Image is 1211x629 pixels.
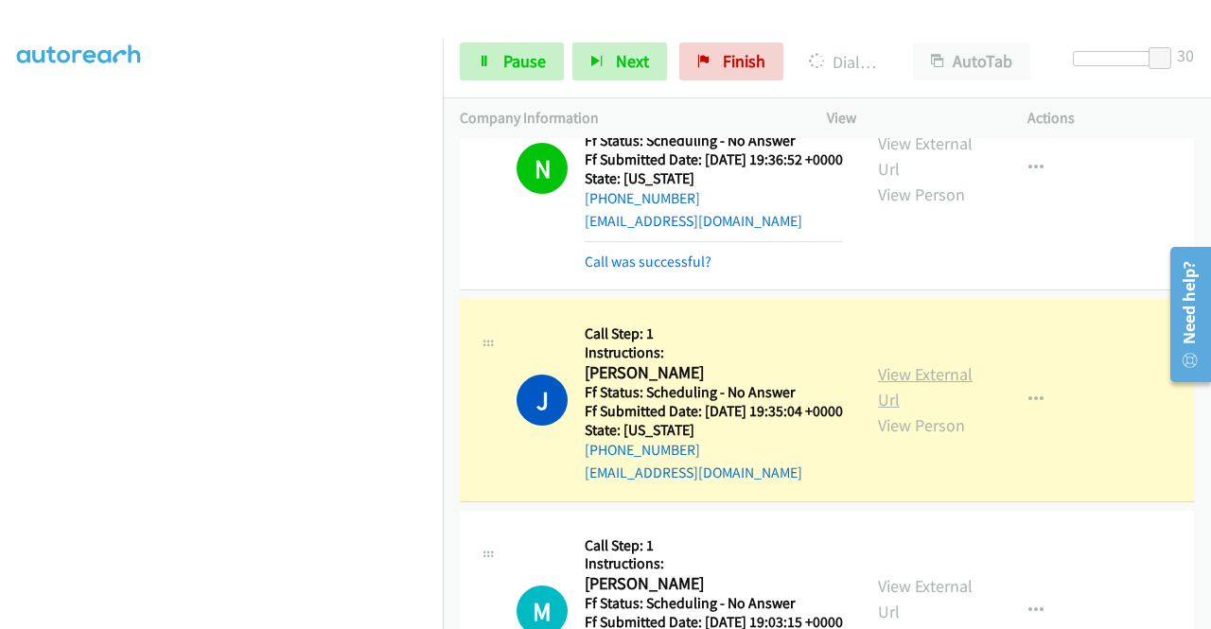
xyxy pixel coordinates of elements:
a: View External Url [878,132,973,180]
p: Dialing [PERSON_NAME] [809,49,879,75]
a: [PHONE_NUMBER] [585,189,700,207]
span: Pause [503,50,546,72]
a: [EMAIL_ADDRESS][DOMAIN_NAME] [585,463,802,481]
a: Call was successful? [585,253,711,271]
a: View Person [878,183,965,205]
a: [EMAIL_ADDRESS][DOMAIN_NAME] [585,212,802,230]
h2: [PERSON_NAME] [585,573,837,595]
h2: [PERSON_NAME] [585,362,837,384]
h5: Call Step: 1 [585,536,843,555]
a: View Person [878,414,965,436]
h5: Instructions: [585,343,843,362]
p: Company Information [460,107,793,130]
h5: Ff Submitted Date: [DATE] 19:36:52 +0000 [585,150,843,169]
h5: Ff Status: Scheduling - No Answer [585,131,843,150]
h5: Call Step: 1 [585,324,843,343]
button: AutoTab [913,43,1030,80]
h5: State: [US_STATE] [585,169,843,188]
a: Pause [460,43,564,80]
h5: State: [US_STATE] [585,421,843,440]
iframe: Resource Center [1157,239,1211,390]
span: Next [616,50,649,72]
a: View External Url [878,363,973,411]
a: Finish [679,43,783,80]
h5: Ff Submitted Date: [DATE] 19:35:04 +0000 [585,402,843,421]
h1: N [517,143,568,194]
span: Finish [723,50,765,72]
p: View [827,107,993,130]
div: 30 [1177,43,1194,68]
a: [PHONE_NUMBER] [585,441,700,459]
h5: Instructions: [585,554,843,573]
button: Next [572,43,667,80]
h1: J [517,375,568,426]
h5: Ff Status: Scheduling - No Answer [585,594,843,613]
h5: Ff Status: Scheduling - No Answer [585,383,843,402]
p: Actions [1027,107,1194,130]
a: View External Url [878,575,973,622]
